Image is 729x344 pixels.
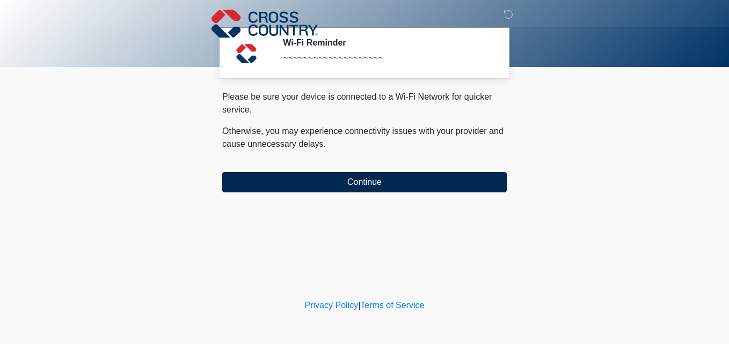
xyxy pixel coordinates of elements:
img: Agent Avatar [230,38,263,70]
div: ~~~~~~~~~~~~~~~~~~~~ [283,52,491,65]
img: Cross Country Logo [212,8,318,39]
p: Otherwise, you may experience connectivity issues with your provider and cause unnecessary delays [222,125,507,151]
span: . [324,139,326,148]
a: Terms of Service [360,301,424,310]
a: Privacy Policy [305,301,359,310]
button: Continue [222,172,507,192]
a: | [358,301,360,310]
p: Please be sure your device is connected to a Wi-Fi Network for quicker service. [222,91,507,116]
